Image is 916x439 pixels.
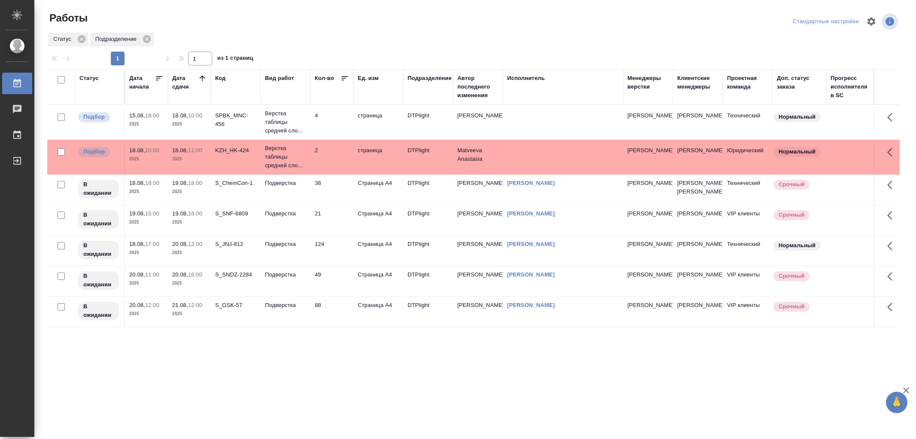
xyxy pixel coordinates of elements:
td: 4 [310,107,353,137]
p: 20.08, [172,241,188,247]
button: Здесь прячутся важные кнопки [882,142,903,163]
td: VIP клиенты [723,205,773,235]
div: Вид работ [265,74,294,83]
p: [PERSON_NAME] [627,209,669,218]
p: Срочный [779,211,804,219]
p: В ожидании [83,241,114,258]
p: 18.08, [129,241,145,247]
span: Посмотреть информацию [882,13,900,30]
td: [PERSON_NAME] [673,205,723,235]
a: [PERSON_NAME] [507,302,555,308]
td: Matveeva Anastasia [453,142,503,172]
p: В ожидании [83,211,114,228]
td: [PERSON_NAME], [PERSON_NAME] [673,175,723,205]
p: 2025 [172,249,207,257]
td: DTPlight [403,266,453,296]
button: Здесь прячутся важные кнопки [882,107,903,128]
p: 12:00 [145,302,159,308]
td: [PERSON_NAME] [453,107,503,137]
div: Исполнитель назначен, приступать к работе пока рано [77,270,120,291]
div: Исполнитель назначен, приступать к работе пока рано [77,179,120,199]
p: 19.08, [129,210,145,217]
p: Срочный [779,272,804,280]
div: Исполнитель назначен, приступать к работе пока рано [77,301,120,321]
a: [PERSON_NAME] [507,271,555,278]
td: [PERSON_NAME] [453,205,503,235]
div: Доп. статус заказа [777,74,822,91]
td: 124 [310,236,353,266]
p: 2025 [129,155,164,163]
p: 21.08, [172,302,188,308]
p: [PERSON_NAME] [627,146,669,155]
span: 🙏 [889,393,904,411]
div: S_SNDZ-2284 [215,270,256,279]
p: Статус [53,35,74,43]
p: 18.08, [172,147,188,153]
p: 18.08, [129,180,145,186]
div: Проектная команда [727,74,768,91]
button: Здесь прячутся важные кнопки [882,266,903,287]
p: 2025 [172,279,207,288]
p: 11:00 [145,271,159,278]
td: 38 [310,175,353,205]
td: [PERSON_NAME] [673,142,723,172]
div: Статус [79,74,99,83]
p: Срочный [779,180,804,189]
td: VIP клиенты [723,266,773,296]
span: Настроить таблицу [861,11,882,32]
p: 20.08, [129,271,145,278]
td: 88 [310,297,353,327]
p: 20.08, [172,271,188,278]
td: Страница А4 [353,236,403,266]
p: [PERSON_NAME] [627,270,669,279]
p: 2025 [129,218,164,227]
p: 16:00 [188,271,202,278]
div: Прогресс исполнителя в SC [831,74,869,100]
p: Подразделение [95,35,140,43]
button: Здесь прячутся важные кнопки [882,236,903,256]
p: 2025 [129,187,164,196]
div: Дата начала [129,74,155,91]
p: 18.08, [129,147,145,153]
td: [PERSON_NAME] [453,175,503,205]
p: 2025 [172,310,207,318]
p: 18:00 [188,180,202,186]
a: [PERSON_NAME] [507,180,555,186]
div: Код [215,74,225,83]
p: 2025 [172,187,207,196]
td: 2 [310,142,353,172]
p: 2025 [172,120,207,129]
p: Срочный [779,302,804,311]
div: split button [791,15,861,28]
p: [PERSON_NAME] [627,240,669,249]
p: Подбор [83,113,105,121]
p: Нормальный [779,113,816,121]
td: страница [353,142,403,172]
button: Здесь прячутся важные кнопки [882,205,903,226]
div: Исполнитель назначен, приступать к работе пока рано [77,209,120,230]
div: Подразделение [408,74,452,83]
td: Юридический [723,142,773,172]
div: Подразделение [90,33,154,46]
td: [PERSON_NAME] [453,266,503,296]
p: [PERSON_NAME] [627,301,669,310]
p: В ожидании [83,272,114,289]
p: Верстка таблицы средней сло... [265,144,306,170]
div: S_ChemCon-1 [215,179,256,187]
div: Клиентские менеджеры [677,74,718,91]
td: DTPlight [403,175,453,205]
p: 12:00 [188,302,202,308]
p: 15.08, [129,112,145,119]
button: Здесь прячутся важные кнопки [882,297,903,317]
td: Страница А4 [353,266,403,296]
td: [PERSON_NAME] [673,107,723,137]
div: S_SNF-6809 [215,209,256,218]
td: [PERSON_NAME] [453,297,503,327]
p: 17:00 [145,241,159,247]
button: 🙏 [886,392,907,413]
p: Подверстка [265,270,306,279]
p: Подверстка [265,179,306,187]
p: В ожидании [83,180,114,197]
td: 21 [310,205,353,235]
td: Технический [723,107,773,137]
